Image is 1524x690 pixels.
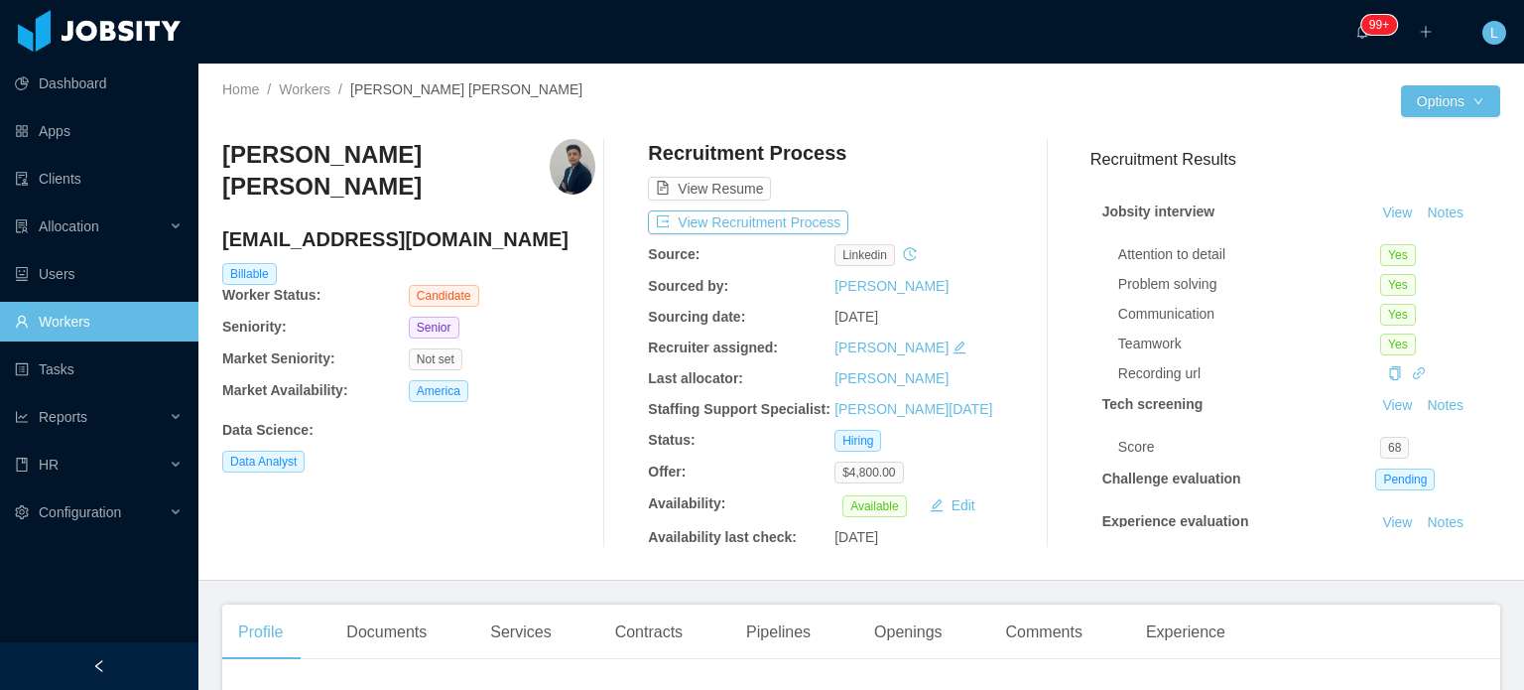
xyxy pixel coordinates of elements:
a: [PERSON_NAME][DATE] [834,401,992,417]
div: Communication [1118,304,1380,325]
div: Documents [330,605,443,660]
a: icon: appstoreApps [15,111,183,151]
span: Billable [222,263,277,285]
a: View [1375,514,1419,530]
span: HR [39,457,59,473]
strong: Jobsity interview [1102,204,1215,219]
b: Availability: [648,495,725,511]
span: Pending [1375,469,1435,490]
a: [PERSON_NAME] [834,340,949,355]
a: icon: exportView Recruitment Process [648,214,848,230]
b: Market Seniority: [222,350,335,366]
span: America [409,380,468,402]
span: [PERSON_NAME] [PERSON_NAME] [350,81,582,97]
span: [DATE] [834,529,878,545]
a: icon: file-textView Resume [648,181,771,197]
b: Data Science : [222,422,314,438]
div: Score [1118,437,1380,458]
a: icon: userWorkers [15,302,183,342]
button: icon: exportView Recruitment Process [648,210,848,234]
img: b22b4dd1-151e-41cc-9728-2b1cf6b68537_67eaec7c8e608-400w.png [550,139,594,195]
button: icon: file-textView Resume [648,177,771,201]
button: Optionsicon: down [1401,85,1500,117]
b: Market Availability: [222,382,348,398]
a: icon: robotUsers [15,254,183,294]
b: Offer: [648,464,686,480]
h4: [EMAIL_ADDRESS][DOMAIN_NAME] [222,225,595,253]
b: Last allocator: [648,370,743,386]
h3: [PERSON_NAME] [PERSON_NAME] [222,139,550,204]
span: Data Analyst [222,451,305,473]
span: / [267,81,271,97]
i: icon: edit [952,341,966,354]
b: Worker Status: [222,287,320,303]
i: icon: line-chart [15,410,29,424]
b: Availability last check: [648,529,797,545]
strong: Experience evaluation [1102,513,1249,529]
i: icon: history [903,247,917,261]
sup: 1891 [1361,15,1397,35]
a: Home [222,81,259,97]
button: icon: editEdit [922,493,983,517]
span: $4,800.00 [834,462,903,483]
span: Allocation [39,218,99,234]
b: Status: [648,432,695,448]
a: icon: profileTasks [15,349,183,389]
b: Sourced by: [648,278,728,294]
a: icon: link [1412,365,1426,381]
a: icon: pie-chartDashboard [15,64,183,103]
a: View [1375,397,1419,413]
i: icon: book [15,458,29,472]
i: icon: copy [1388,366,1402,380]
span: Senior [409,317,459,339]
button: Notes [1419,202,1471,225]
div: Recording url [1118,363,1380,384]
a: [PERSON_NAME] [834,370,949,386]
a: [PERSON_NAME] [834,278,949,294]
span: Not set [409,348,462,370]
div: Profile [222,605,299,660]
span: Yes [1380,274,1416,296]
i: icon: solution [15,219,29,233]
div: Attention to detail [1118,244,1380,265]
div: Comments [990,605,1098,660]
span: Reports [39,409,87,425]
span: Yes [1380,304,1416,326]
span: linkedin [834,244,895,266]
a: Workers [279,81,330,97]
a: View [1375,205,1419,220]
strong: Challenge evaluation [1102,471,1241,486]
i: icon: link [1412,366,1426,380]
i: icon: bell [1355,25,1369,39]
span: Candidate [409,285,479,307]
div: Teamwork [1118,334,1380,354]
a: icon: auditClients [15,159,183,199]
b: Staffing Support Specialist: [648,401,830,417]
button: Notes [1419,394,1471,418]
b: Seniority: [222,319,287,335]
div: Services [474,605,567,660]
div: Experience [1130,605,1241,660]
span: L [1490,21,1498,45]
div: Problem solving [1118,274,1380,295]
b: Recruiter assigned: [648,340,778,355]
span: Yes [1380,244,1416,266]
span: [DATE] [834,309,878,325]
span: Configuration [39,504,121,520]
div: Openings [858,605,958,660]
span: / [338,81,342,97]
h3: Recruitment Results [1090,147,1500,172]
div: Contracts [599,605,698,660]
b: Sourcing date: [648,309,745,325]
i: icon: setting [15,505,29,519]
span: 68 [1380,437,1409,459]
button: Notes [1419,511,1471,535]
span: Hiring [834,430,881,452]
b: Source: [648,246,699,262]
div: Copy [1388,363,1402,384]
i: icon: plus [1419,25,1433,39]
span: Yes [1380,334,1416,355]
div: Pipelines [730,605,826,660]
strong: Tech screening [1102,396,1204,412]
